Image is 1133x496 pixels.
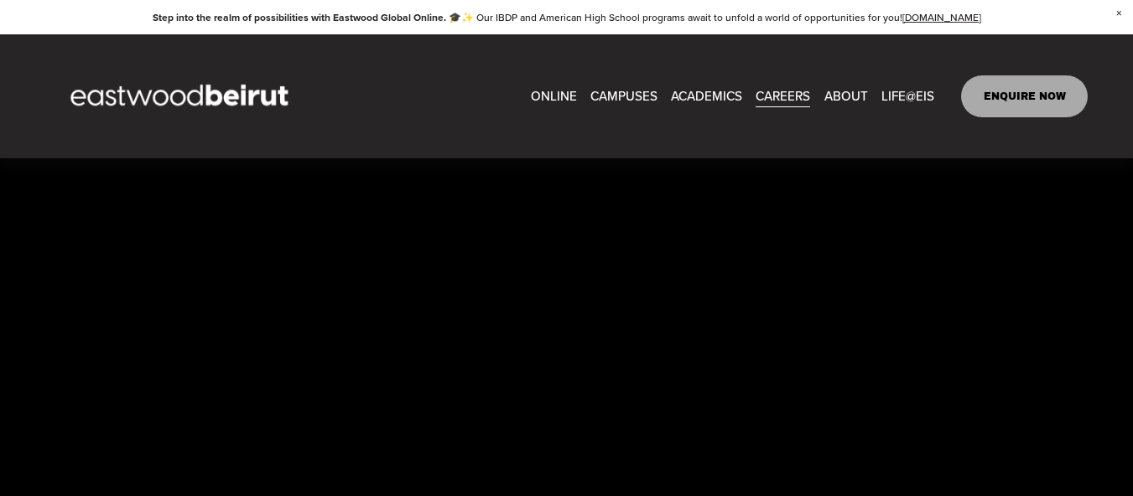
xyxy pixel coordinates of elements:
[961,75,1088,117] a: ENQUIRE NOW
[531,83,577,108] a: ONLINE
[881,85,934,107] span: LIFE@EIS
[671,83,742,108] a: folder dropdown
[881,83,934,108] a: folder dropdown
[671,85,742,107] span: ACADEMICS
[590,83,657,108] a: folder dropdown
[824,85,868,107] span: ABOUT
[902,10,981,24] a: [DOMAIN_NAME]
[45,54,319,139] img: EastwoodIS Global Site
[590,85,657,107] span: CAMPUSES
[756,83,810,108] a: CAREERS
[824,83,868,108] a: folder dropdown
